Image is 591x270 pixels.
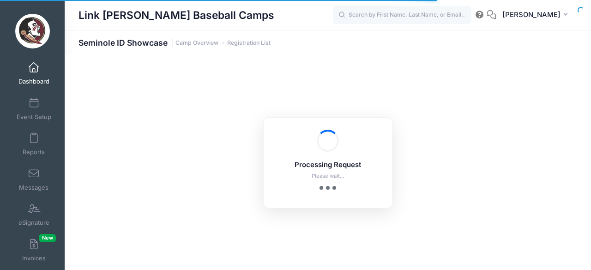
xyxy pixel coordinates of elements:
[19,184,48,192] span: Messages
[17,113,51,121] span: Event Setup
[12,93,56,125] a: Event Setup
[227,40,271,47] a: Registration List
[78,38,271,48] h1: Seminole ID Showcase
[12,128,56,160] a: Reports
[15,14,50,48] img: Link Jarrett Baseball Camps
[22,254,46,262] span: Invoices
[496,5,577,26] button: [PERSON_NAME]
[333,6,471,24] input: Search by First Name, Last Name, or Email...
[12,198,56,231] a: eSignature
[12,163,56,196] a: Messages
[12,57,56,90] a: Dashboard
[502,10,561,20] span: [PERSON_NAME]
[39,234,56,242] span: New
[23,149,45,156] span: Reports
[276,172,380,180] p: Please wait...
[18,78,49,86] span: Dashboard
[276,161,380,169] h5: Processing Request
[12,234,56,266] a: InvoicesNew
[18,219,49,227] span: eSignature
[175,40,218,47] a: Camp Overview
[78,5,274,26] h1: Link [PERSON_NAME] Baseball Camps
